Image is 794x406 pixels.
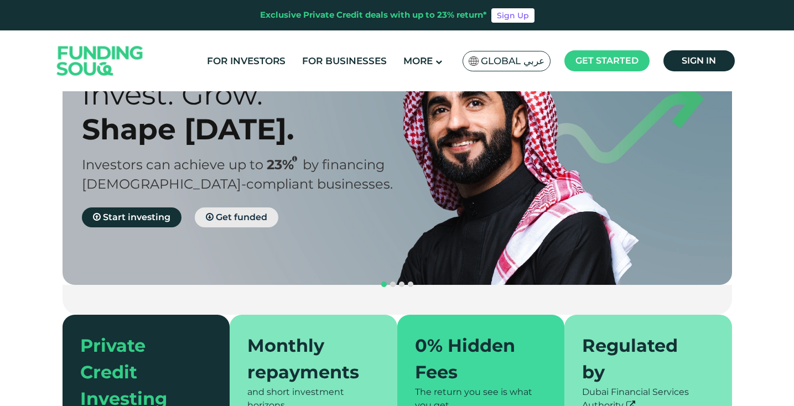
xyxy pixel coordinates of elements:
[82,112,417,147] div: Shape [DATE].
[216,212,267,222] span: Get funded
[260,9,487,22] div: Exclusive Private Credit deals with up to 23% return*
[299,52,390,70] a: For Businesses
[247,332,366,386] div: Monthly repayments
[406,280,415,289] button: navigation
[292,156,297,162] i: 23% IRR (expected) ~ 15% Net yield (expected)
[397,280,406,289] button: navigation
[469,56,479,66] img: SA Flag
[380,280,388,289] button: navigation
[403,55,433,66] span: More
[682,55,716,66] span: Sign in
[103,212,170,222] span: Start investing
[82,207,181,227] a: Start investing
[204,52,288,70] a: For Investors
[481,55,544,67] span: Global عربي
[46,33,154,89] img: Logo
[82,77,417,112] div: Invest. Grow.
[582,332,701,386] div: Regulated by
[388,280,397,289] button: navigation
[575,55,639,66] span: Get started
[415,332,534,386] div: 0% Hidden Fees
[195,207,278,227] a: Get funded
[663,50,735,71] a: Sign in
[82,157,263,173] span: Investors can achieve up to
[267,157,303,173] span: 23%
[491,8,534,23] a: Sign Up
